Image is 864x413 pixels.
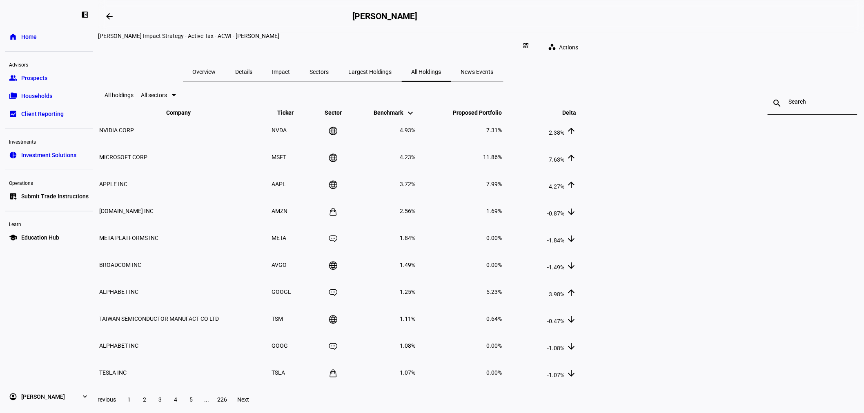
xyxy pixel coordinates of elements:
[99,127,134,133] span: NVIDIA CORP
[272,127,287,133] span: NVDA
[400,208,415,214] span: 2.56%
[99,369,127,376] span: TESLA INC
[158,396,162,403] span: 3
[400,289,415,295] span: 1.25%
[21,233,59,242] span: Education Hub
[566,207,576,217] mat-icon: arrow_downward
[9,92,17,100] eth-mat-symbol: folder_copy
[272,154,286,160] span: MSFT
[5,29,93,45] a: homeHome
[523,42,529,49] mat-icon: dashboard_customize
[143,396,146,403] span: 2
[21,74,47,82] span: Prospects
[272,315,283,322] span: TSM
[541,39,588,56] button: Actions
[9,33,17,41] eth-mat-symbol: home
[99,289,138,295] span: ALPHABET INC
[99,154,147,160] span: MICROSOFT CORP
[9,233,17,242] eth-mat-symbol: school
[272,69,290,75] span: Impact
[9,74,17,82] eth-mat-symbol: group
[352,11,418,21] h2: [PERSON_NAME]
[166,109,203,116] span: Company
[272,342,288,349] span: GOOG
[5,218,93,229] div: Learn
[9,151,17,159] eth-mat-symbol: pie_chart
[461,69,494,75] span: News Events
[549,129,564,136] span: 2.38%
[566,234,576,244] mat-icon: arrow_downward
[400,235,415,241] span: 1.84%
[21,192,89,200] span: Submit Trade Instructions
[400,262,415,268] span: 1.49%
[236,69,253,75] span: Details
[272,208,287,214] span: AMZN
[21,92,52,100] span: Households
[768,98,787,108] mat-icon: search
[272,181,286,187] span: AAPL
[5,135,93,147] div: Investments
[789,98,836,105] input: Search
[174,396,177,403] span: 4
[566,153,576,163] mat-icon: arrow_upward
[535,39,588,56] eth-quick-actions: Actions
[548,43,556,51] mat-icon: workspaces
[5,177,93,188] div: Operations
[199,391,214,408] button: ...
[21,110,64,118] span: Client Reporting
[5,147,93,163] a: pie_chartInvestment Solutions
[486,262,502,268] span: 0.00%
[547,318,564,324] span: -0.47%
[193,69,216,75] span: Overview
[559,39,578,56] span: Actions
[153,391,167,408] button: 3
[215,391,229,408] button: 226
[566,369,576,378] mat-icon: arrow_downward
[99,262,141,268] span: BROADCOM INC
[5,88,93,104] a: folder_copyHouseholds
[566,126,576,136] mat-icon: arrow_upward
[566,288,576,298] mat-icon: arrow_upward
[272,262,287,268] span: AVGO
[547,210,564,217] span: -0.87%
[549,156,564,163] span: 7.63%
[349,69,392,75] span: Largest Holdings
[99,342,138,349] span: ALPHABET INC
[5,70,93,86] a: groupProspects
[405,108,415,118] mat-icon: keyboard_arrow_down
[81,393,89,401] eth-mat-symbol: expand_more
[5,58,93,70] div: Advisors
[141,92,167,98] span: All sectors
[486,235,502,241] span: 0.00%
[105,92,134,98] eth-data-table-title: All holdings
[486,315,502,322] span: 0.64%
[412,69,441,75] span: All Holdings
[547,345,564,351] span: -1.08%
[374,109,415,116] span: Benchmark
[486,208,502,214] span: 1.69%
[400,369,415,376] span: 1.07%
[21,151,76,159] span: Investment Solutions
[21,33,37,41] span: Home
[168,391,183,408] button: 4
[566,261,576,271] mat-icon: arrow_downward
[277,109,306,116] span: Ticker
[483,154,502,160] span: 11.86%
[486,289,502,295] span: 5.23%
[184,391,198,408] button: 5
[550,109,576,116] span: Delta
[189,396,193,403] span: 5
[486,181,502,187] span: 7.99%
[547,264,564,271] span: -1.49%
[566,315,576,324] mat-icon: arrow_downward
[81,11,89,19] eth-mat-symbol: left_panel_close
[99,315,219,322] span: TAIWAN SEMICONDUCTOR MANUFACT CO LTD
[98,33,588,39] div: Christopher Kohlhardt Impact Strategy - Active Tax - ACWI - Kohl
[204,396,209,403] span: ...
[137,391,152,408] button: 2
[310,69,329,75] span: Sectors
[441,109,502,116] span: Proposed Portfolio
[238,396,249,403] span: Next
[547,237,564,244] span: -1.84%
[486,369,502,376] span: 0.00%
